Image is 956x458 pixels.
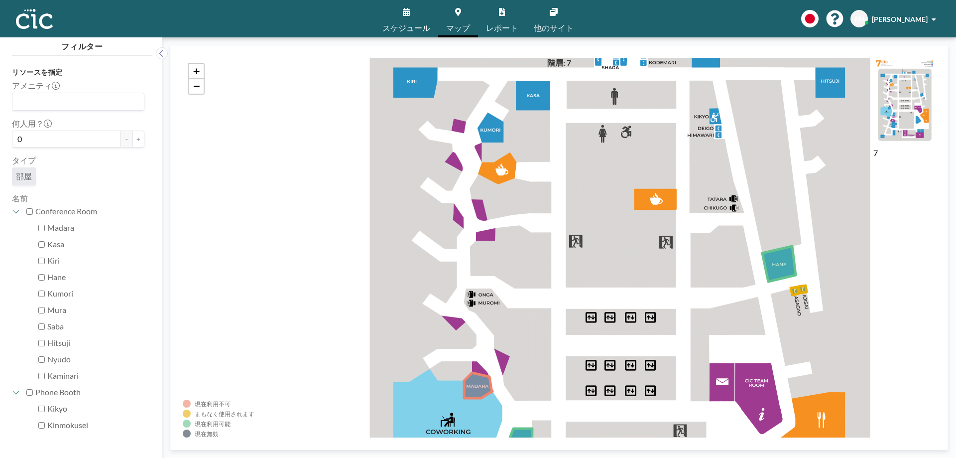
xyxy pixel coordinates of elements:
[446,24,470,32] span: マップ
[195,410,254,418] div: まもなく使用されます
[35,206,144,216] label: Conference Room
[120,131,132,148] button: -
[47,272,144,282] label: Hane
[854,14,864,23] span: RN
[47,289,144,299] label: Kumori
[382,24,430,32] span: スケジュール
[47,305,144,315] label: Mura
[189,79,204,94] a: Zoom out
[13,95,138,108] input: Search for option
[47,239,144,249] label: Kasa
[12,155,36,165] label: タイプ
[47,256,144,266] label: Kiri
[35,387,144,397] label: Phone Booth
[12,193,28,203] label: 名前
[872,15,928,23] span: [PERSON_NAME]
[16,171,32,181] span: 部屋
[47,404,144,414] label: Kikyo
[873,58,936,146] img: e756fe08e05d43b3754d147caf3627ee.png
[486,24,518,32] span: レポート
[12,81,60,91] label: アメニティ
[195,400,231,408] div: 現在利用不可
[132,131,144,148] button: +
[47,321,144,331] label: Saba
[12,119,52,129] label: 何人用？
[534,24,574,32] span: 他のサイト
[47,223,144,233] label: Madara
[189,64,204,79] a: Zoom in
[47,371,144,381] label: Kaminari
[12,37,152,51] h4: フィルター
[195,430,219,438] div: 現在無効
[193,80,200,92] span: −
[47,437,144,447] label: Kodemari
[16,9,53,29] img: organization-logo
[47,354,144,364] label: Nyudo
[12,93,144,110] div: Search for option
[47,420,144,430] label: Kinmokusei
[47,338,144,348] label: Hitsuji
[873,148,878,157] label: 7
[195,420,231,428] div: 現在利用可能
[193,65,200,77] span: +
[547,58,571,68] h4: 階層: 7
[12,68,144,77] h3: リソースを指定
